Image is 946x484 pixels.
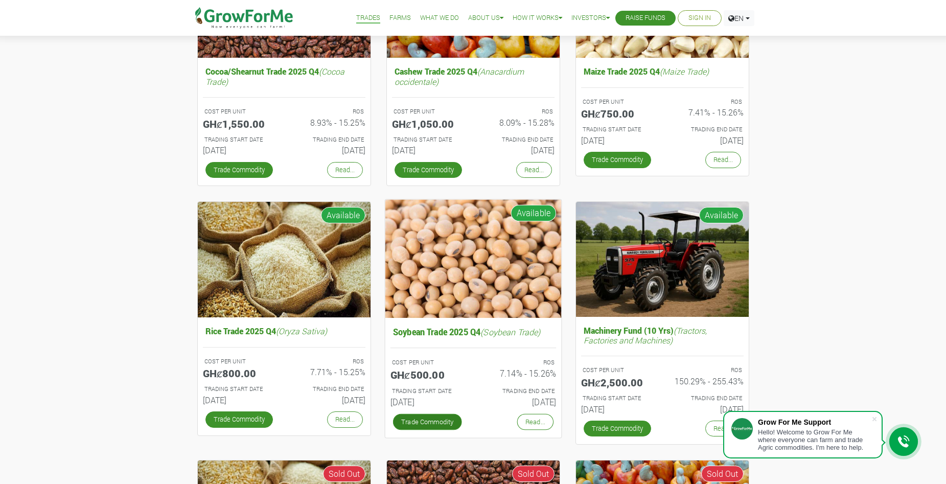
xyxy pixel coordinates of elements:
[758,418,871,426] div: Grow For Me Support
[392,118,466,130] h5: GHȼ1,050.00
[390,324,556,339] h5: Soybean Trade 2025 Q4
[395,66,524,86] i: (Anacardium occidentale)
[420,13,459,24] a: What We Do
[385,199,561,317] img: growforme image
[482,135,553,144] p: Estimated Trading End Date
[393,413,462,430] a: Trade Commodity
[516,162,552,178] a: Read...
[323,466,365,482] span: Sold Out
[389,13,411,24] a: Farms
[584,152,651,168] a: Trade Commodity
[394,135,464,144] p: Estimated Trading Start Date
[583,125,653,134] p: Estimated Trading Start Date
[395,162,462,178] a: Trade Commodity
[688,13,711,24] a: Sign In
[581,135,655,145] h6: [DATE]
[670,376,744,386] h6: 150.29% - 255.43%
[672,366,742,375] p: ROS
[583,394,653,403] p: Estimated Trading Start Date
[670,404,744,414] h6: [DATE]
[583,98,653,106] p: COST PER UNIT
[203,145,276,155] h6: [DATE]
[670,135,744,145] h6: [DATE]
[356,13,380,24] a: Trades
[293,357,364,366] p: ROS
[392,64,555,88] h5: Cashew Trade 2025 Q4
[203,367,276,379] h5: GHȼ800.00
[203,64,365,88] h5: Cocoa/Shearnut Trade 2025 Q4
[203,395,276,405] h6: [DATE]
[392,145,466,155] h6: [DATE]
[394,107,464,116] p: COST PER UNIT
[276,326,327,336] i: (Oryza Sativa)
[292,145,365,155] h6: [DATE]
[581,323,744,418] a: Machinery Fund (10 Yrs)(Tractors, Factories and Machines) COST PER UNIT GHȼ2,500.00 ROS 150.29% -...
[699,207,744,223] span: Available
[203,64,365,159] a: Cocoa/Shearnut Trade 2025 Q4(Cocoa Trade) COST PER UNIT GHȼ1,550.00 ROS 8.93% - 15.25% TRADING ST...
[204,385,275,394] p: Estimated Trading Start Date
[758,428,871,451] div: Hello! Welcome to Grow For Me where everyone can farm and trade Agric commodities. I'm here to help.
[511,204,556,221] span: Available
[581,376,655,388] h5: GHȼ2,500.00
[581,107,655,120] h5: GHȼ750.00
[468,13,503,24] a: About Us
[626,13,665,24] a: Raise Funds
[576,202,749,317] img: growforme image
[204,107,275,116] p: COST PER UNIT
[581,404,655,414] h6: [DATE]
[482,358,555,366] p: ROS
[672,394,742,403] p: Estimated Trading End Date
[672,125,742,134] p: Estimated Trading End Date
[517,413,553,430] a: Read...
[481,118,555,127] h6: 8.09% - 15.28%
[481,145,555,155] h6: [DATE]
[581,323,744,348] h5: Machinery Fund (10 Yrs)
[203,324,365,338] h5: Rice Trade 2025 Q4
[293,107,364,116] p: ROS
[205,162,273,178] a: Trade Commodity
[292,367,365,377] h6: 7.71% - 15.25%
[584,325,707,345] i: (Tractors, Factories and Machines)
[481,397,556,407] h6: [DATE]
[581,64,744,79] h5: Maize Trade 2025 Q4
[701,466,744,482] span: Sold Out
[480,326,540,337] i: (Soybean Trade)
[583,366,653,375] p: COST PER UNIT
[327,411,363,427] a: Read...
[512,466,555,482] span: Sold Out
[724,10,754,26] a: EN
[204,357,275,366] p: COST PER UNIT
[672,98,742,106] p: ROS
[327,162,363,178] a: Read...
[482,386,555,395] p: Estimated Trading End Date
[670,107,744,117] h6: 7.41% - 15.26%
[203,324,365,409] a: Rice Trade 2025 Q4(Oryza Sativa) COST PER UNIT GHȼ800.00 ROS 7.71% - 15.25% TRADING START DATE [D...
[392,64,555,159] a: Cashew Trade 2025 Q4(Anacardium occidentale) COST PER UNIT GHȼ1,050.00 ROS 8.09% - 15.28% TRADING...
[203,118,276,130] h5: GHȼ1,550.00
[293,135,364,144] p: Estimated Trading End Date
[204,135,275,144] p: Estimated Trading Start Date
[292,395,365,405] h6: [DATE]
[571,13,610,24] a: Investors
[321,207,365,223] span: Available
[482,107,553,116] p: ROS
[705,421,741,436] a: Read...
[584,421,651,436] a: Trade Commodity
[391,358,464,366] p: COST PER UNIT
[390,397,465,407] h6: [DATE]
[205,66,344,86] i: (Cocoa Trade)
[660,66,709,77] i: (Maize Trade)
[198,202,371,318] img: growforme image
[705,152,741,168] a: Read...
[391,386,464,395] p: Estimated Trading Start Date
[205,411,273,427] a: Trade Commodity
[513,13,562,24] a: How it Works
[481,368,556,378] h6: 7.14% - 15.26%
[292,118,365,127] h6: 8.93% - 15.25%
[390,324,556,411] a: Soybean Trade 2025 Q4(Soybean Trade) COST PER UNIT GHȼ500.00 ROS 7.14% - 15.26% TRADING START DAT...
[390,368,465,380] h5: GHȼ500.00
[293,385,364,394] p: Estimated Trading End Date
[581,64,744,149] a: Maize Trade 2025 Q4(Maize Trade) COST PER UNIT GHȼ750.00 ROS 7.41% - 15.26% TRADING START DATE [D...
